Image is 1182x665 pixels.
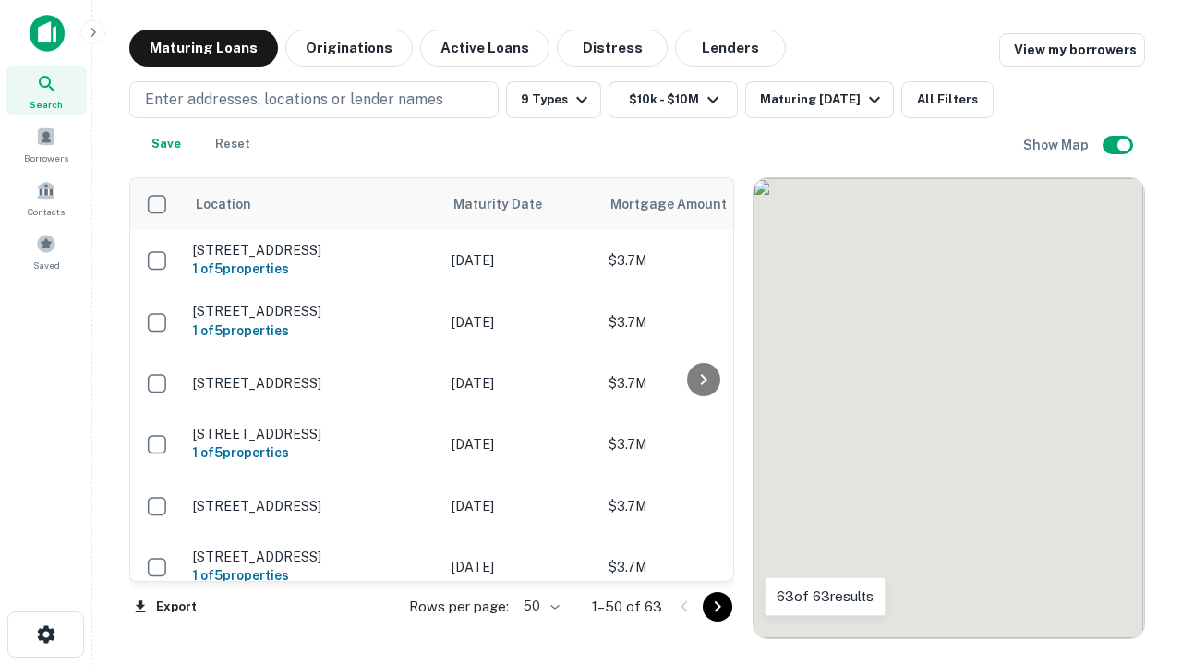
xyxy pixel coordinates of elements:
[409,596,509,618] p: Rows per page:
[760,89,886,111] div: Maturing [DATE]
[754,178,1144,638] div: 0 0
[28,204,65,219] span: Contacts
[609,81,738,118] button: $10k - $10M
[24,151,68,165] span: Borrowers
[452,434,590,454] p: [DATE]
[137,126,196,163] button: Save your search to get updates of matches that match your search criteria.
[442,178,599,230] th: Maturity Date
[30,15,65,52] img: capitalize-icon.png
[420,30,549,66] button: Active Loans
[506,81,601,118] button: 9 Types
[599,178,802,230] th: Mortgage Amount
[609,557,793,577] p: $3.7M
[193,242,433,259] p: [STREET_ADDRESS]
[6,173,87,223] a: Contacts
[452,496,590,516] p: [DATE]
[592,596,662,618] p: 1–50 of 63
[193,303,433,320] p: [STREET_ADDRESS]
[453,193,566,215] span: Maturity Date
[609,496,793,516] p: $3.7M
[452,557,590,577] p: [DATE]
[193,426,433,442] p: [STREET_ADDRESS]
[203,126,262,163] button: Reset
[516,593,562,620] div: 50
[193,259,433,279] h6: 1 of 5 properties
[452,312,590,332] p: [DATE]
[609,312,793,332] p: $3.7M
[610,193,751,215] span: Mortgage Amount
[184,178,442,230] th: Location
[285,30,413,66] button: Originations
[609,373,793,393] p: $3.7M
[129,81,499,118] button: Enter addresses, locations or lender names
[745,81,894,118] button: Maturing [DATE]
[777,586,874,608] p: 63 of 63 results
[193,442,433,463] h6: 1 of 5 properties
[1090,517,1182,606] iframe: Chat Widget
[1023,135,1092,155] h6: Show Map
[30,97,63,112] span: Search
[6,226,87,276] a: Saved
[129,593,201,621] button: Export
[193,549,433,565] p: [STREET_ADDRESS]
[193,320,433,341] h6: 1 of 5 properties
[193,498,433,514] p: [STREET_ADDRESS]
[609,434,793,454] p: $3.7M
[193,565,433,586] h6: 1 of 5 properties
[6,119,87,169] a: Borrowers
[452,250,590,271] p: [DATE]
[33,258,60,272] span: Saved
[195,193,251,215] span: Location
[557,30,668,66] button: Distress
[609,250,793,271] p: $3.7M
[452,373,590,393] p: [DATE]
[193,375,433,392] p: [STREET_ADDRESS]
[675,30,786,66] button: Lenders
[703,592,732,622] button: Go to next page
[901,81,994,118] button: All Filters
[129,30,278,66] button: Maturing Loans
[145,89,443,111] p: Enter addresses, locations or lender names
[6,66,87,115] a: Search
[999,33,1145,66] a: View my borrowers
